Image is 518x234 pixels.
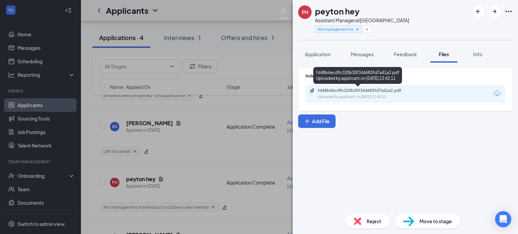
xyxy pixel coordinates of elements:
[304,118,311,125] svg: Plus
[306,73,505,79] div: Indeed Resume
[305,51,330,57] span: Application
[310,88,419,100] a: Paperclipfd48b4ecd9c320b30f344683fd7a41a2.pdfUploaded by applicant on [DATE] 13:42:11
[472,5,484,18] button: ArrowLeftNew
[298,114,336,128] button: Add FilePlus
[351,51,374,57] span: Messages
[315,17,409,24] div: Assistant Manager at [GEOGRAPHIC_DATA]
[315,5,359,17] h1: peyton hey
[318,94,419,100] div: Uploaded by applicant on [DATE] 13:42:11
[495,211,511,227] div: Open Intercom Messenger
[367,218,381,225] span: Reject
[439,51,449,57] span: Files
[473,51,482,57] span: Info
[318,26,353,32] span: Not management material but could be a crew member
[355,27,360,32] svg: Cross
[363,26,371,33] button: Plus
[420,218,452,225] span: Move to stage
[318,88,412,93] div: fd48b4ecd9c320b30f344683fd7a41a2.pdf
[493,90,501,98] svg: Download
[310,88,315,93] svg: Paperclip
[365,27,369,31] svg: Plus
[505,7,513,15] svg: Ellipses
[302,9,308,15] div: PH
[490,7,498,15] svg: ArrowRight
[313,67,402,84] div: fd48b4ecd9c320b30f344683fd7a41a2.pdf Uploaded by applicant on [DATE] 13:42:11
[488,5,500,18] button: ArrowRight
[474,7,482,15] svg: ArrowLeftNew
[394,51,417,57] span: Feedback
